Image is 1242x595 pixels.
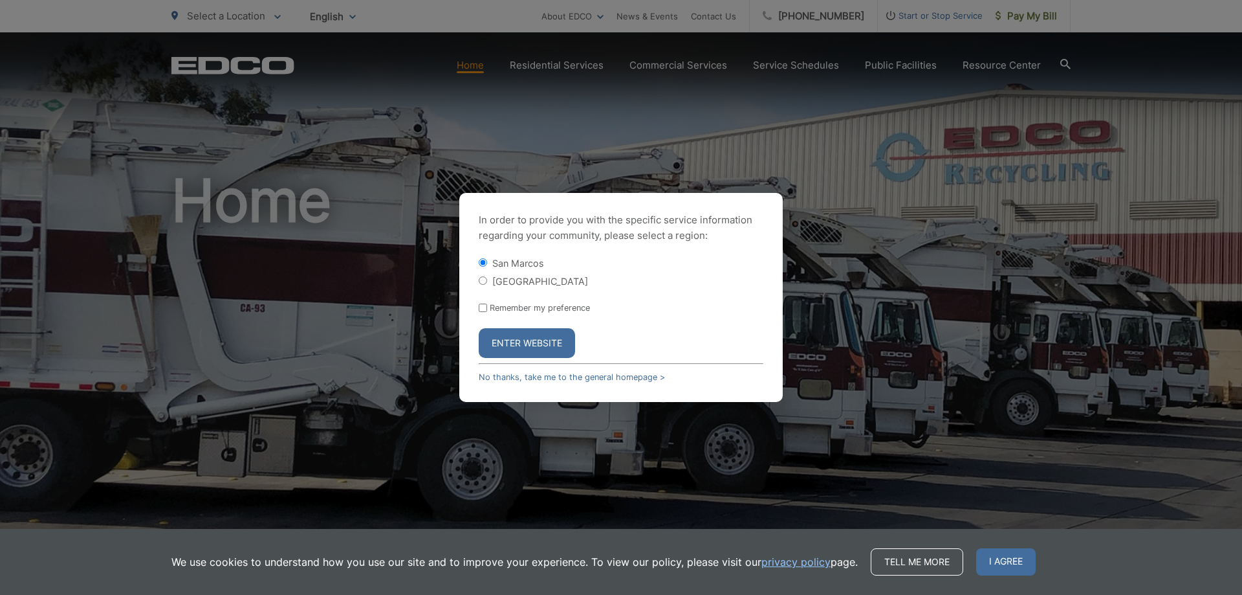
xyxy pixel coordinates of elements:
label: [GEOGRAPHIC_DATA] [492,276,588,287]
span: I agree [976,548,1036,576]
p: We use cookies to understand how you use our site and to improve your experience. To view our pol... [171,554,858,570]
a: Tell me more [871,548,963,576]
a: No thanks, take me to the general homepage > [479,372,665,382]
button: Enter Website [479,328,575,358]
a: privacy policy [761,554,831,570]
p: In order to provide you with the specific service information regarding your community, please se... [479,212,763,243]
label: San Marcos [492,258,544,269]
label: Remember my preference [490,303,590,313]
